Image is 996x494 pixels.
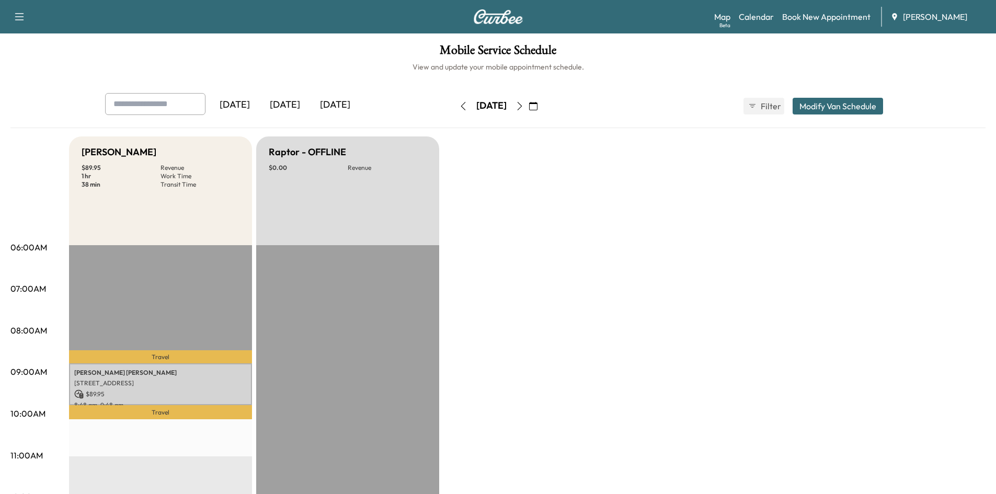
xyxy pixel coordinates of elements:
[10,449,43,462] p: 11:00AM
[743,98,784,114] button: Filter
[10,365,47,378] p: 09:00AM
[348,164,427,172] p: Revenue
[82,172,161,180] p: 1 hr
[10,44,986,62] h1: Mobile Service Schedule
[82,145,156,159] h5: [PERSON_NAME]
[269,164,348,172] p: $ 0.00
[161,172,239,180] p: Work Time
[269,145,346,159] h5: Raptor - OFFLINE
[210,93,260,117] div: [DATE]
[761,100,780,112] span: Filter
[82,180,161,189] p: 38 min
[74,401,247,409] p: 8:48 am - 9:48 am
[782,10,871,23] a: Book New Appointment
[719,21,730,29] div: Beta
[74,369,247,377] p: [PERSON_NAME] [PERSON_NAME]
[476,99,507,112] div: [DATE]
[739,10,774,23] a: Calendar
[310,93,360,117] div: [DATE]
[10,282,46,295] p: 07:00AM
[473,9,523,24] img: Curbee Logo
[793,98,883,114] button: Modify Van Schedule
[82,164,161,172] p: $ 89.95
[260,93,310,117] div: [DATE]
[10,241,47,254] p: 06:00AM
[74,389,247,399] p: $ 89.95
[161,180,239,189] p: Transit Time
[903,10,967,23] span: [PERSON_NAME]
[161,164,239,172] p: Revenue
[10,407,45,420] p: 10:00AM
[714,10,730,23] a: MapBeta
[10,324,47,337] p: 08:00AM
[69,405,252,419] p: Travel
[74,379,247,387] p: [STREET_ADDRESS]
[69,350,252,363] p: Travel
[10,62,986,72] h6: View and update your mobile appointment schedule.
